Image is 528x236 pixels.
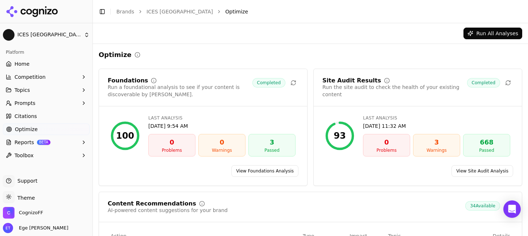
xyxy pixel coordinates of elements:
div: 0 [366,137,407,147]
div: Passed [466,147,507,153]
a: Brands [116,9,134,15]
nav: breadcrumb [116,8,508,15]
div: 668 [466,137,507,147]
span: Ege [PERSON_NAME] [16,225,69,231]
span: Citations [15,113,37,120]
div: Run the site audit to check the health of your existing content [322,84,467,98]
span: CognizoFF [19,209,43,216]
button: Open organization switcher [3,207,43,219]
div: Run a foundational analysis to see if your content is discoverable by [PERSON_NAME]. [108,84,252,98]
span: Completed [252,78,285,88]
div: 3 [416,137,457,147]
img: ICES Turkey [3,29,15,41]
div: 100 [116,130,134,142]
span: Toolbox [15,152,34,159]
span: Prompts [15,99,36,107]
span: BETA [37,140,50,145]
div: 0 [152,137,192,147]
span: Topics [15,86,30,94]
span: Theme [15,195,35,201]
img: CognizoFF [3,207,15,219]
span: ICES [GEOGRAPHIC_DATA] [17,32,81,38]
a: Home [3,58,90,70]
div: Warnings [202,147,242,153]
span: Competition [15,73,46,81]
button: Topics [3,84,90,96]
button: Competition [3,71,90,83]
button: Open user button [3,223,69,233]
div: Platform [3,46,90,58]
div: 3 [252,137,292,147]
div: Site Audit Results [322,78,381,84]
button: ReportsBETA [3,137,90,148]
div: Passed [252,147,292,153]
div: [DATE] 9:54 AM [148,122,296,130]
div: 93 [334,130,346,142]
h2: Optimize [99,50,132,60]
div: Foundations [108,78,148,84]
a: ICES [GEOGRAPHIC_DATA] [147,8,213,15]
span: Optimize [15,126,38,133]
button: Toolbox [3,150,90,161]
div: 0 [202,137,242,147]
div: AI-powered content suggestions for your brand [108,207,228,214]
a: Citations [3,110,90,122]
span: Support [15,177,37,184]
a: Optimize [3,123,90,135]
div: Last Analysis [363,115,510,121]
span: Completed [467,78,500,88]
img: Ege Talay Ozguler [3,223,13,233]
div: Last Analysis [148,115,296,121]
span: Reports [15,139,34,146]
button: Run All Analyses [463,28,522,39]
a: View Foundations Analysis [231,165,298,177]
div: Problems [152,147,192,153]
div: Open Intercom Messenger [503,200,521,218]
div: Problems [366,147,407,153]
div: Content Recommendations [108,201,196,207]
span: Home [15,60,29,68]
span: Optimize [225,8,248,15]
span: 34 Available [465,201,500,211]
div: Warnings [416,147,457,153]
a: View Site Audit Analysis [451,165,513,177]
div: [DATE] 11:32 AM [363,122,510,130]
button: Prompts [3,97,90,109]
